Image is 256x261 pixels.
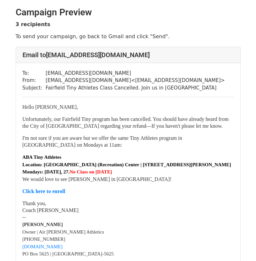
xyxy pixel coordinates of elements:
[23,169,70,174] font: Mondays: [DATE], 27.
[23,188,65,194] a: Click here to enroll
[23,70,46,77] td: To:
[16,7,241,18] h2: Campaign Preview
[23,162,231,167] b: Location: [GEOGRAPHIC_DATA] (Recreation) Center | [STREET_ADDRESS][PERSON_NAME]
[23,176,172,182] font: We would love to see [PERSON_NAME] in [GEOGRAPHIC_DATA]!
[23,135,182,148] font: I'm not sure if you are aware but we offer the same Tiny Athletes program in [GEOGRAPHIC_DATA] on...
[46,77,225,84] td: [EMAIL_ADDRESS][DOMAIN_NAME] < [EMAIL_ADDRESS][DOMAIN_NAME] >
[23,77,46,84] td: From:
[16,21,51,27] strong: 3 recipients
[23,251,114,256] font: PO Box 5625 | [GEOGRAPHIC_DATA]-5625
[46,70,225,77] td: [EMAIL_ADDRESS][DOMAIN_NAME]
[23,84,46,92] td: Subject:
[16,33,241,40] p: To send your campaign, go back to Gmail and click "Send".
[23,51,234,59] h4: Email to [EMAIL_ADDRESS][DOMAIN_NAME]
[23,104,78,110] font: Hello [PERSON_NAME],
[23,214,234,221] div: --
[23,201,79,213] font: Thank you, Coach [PERSON_NAME]
[23,222,104,249] font: Owner | Air [PERSON_NAME] Athletics [PHONE_NUMBER]
[69,169,112,174] font: No Class on [DATE]
[46,84,225,92] td: Fairfield Tiny Athletes Class Cancelled. Join us in [GEOGRAPHIC_DATA]
[23,244,63,249] a: [DOMAIN_NAME]
[23,116,229,129] font: Unfortunately, our Fairfield Tiny program has been cancelled. You should have already heard from ...
[23,155,61,160] b: ABA Tiny Athletes
[23,222,63,227] b: [PERSON_NAME]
